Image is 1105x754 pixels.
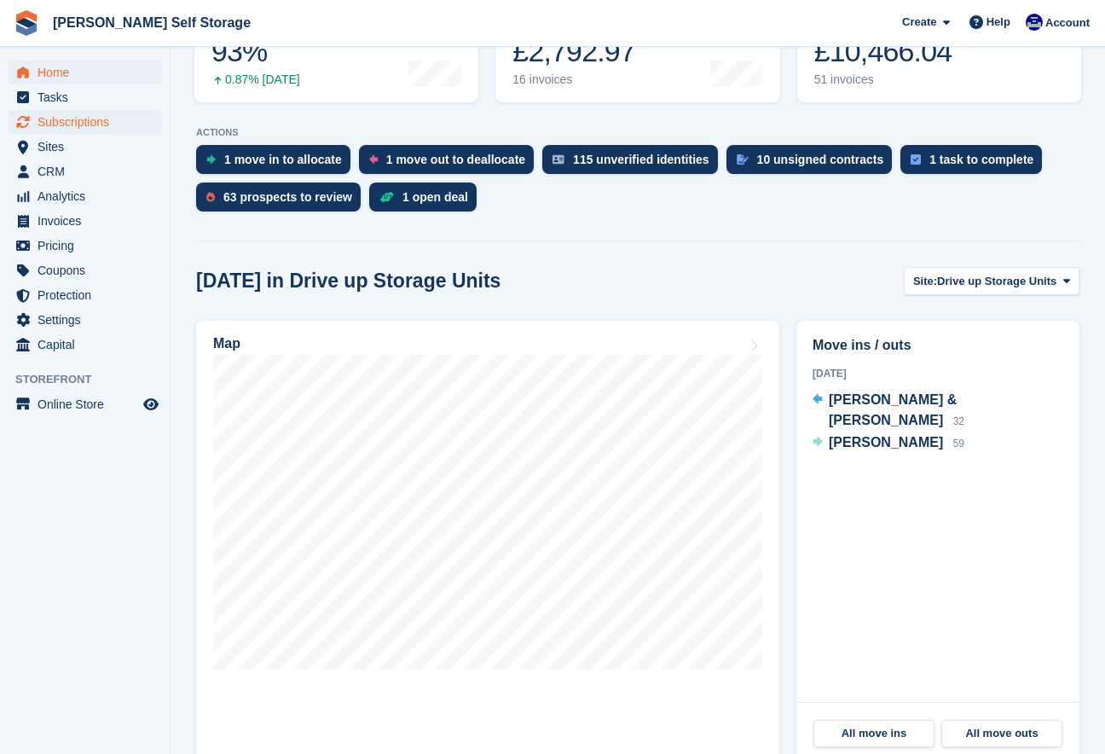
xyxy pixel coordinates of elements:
span: Tasks [38,85,140,109]
a: menu [9,110,161,134]
h2: [DATE] in Drive up Storage Units [196,270,500,293]
img: stora-icon-8386f47178a22dfd0bd8f6a31ec36ba5ce8667c1dd55bd0f319d3a0aa187defe.svg [14,10,39,36]
img: verify_identity-adf6edd0f0f0b5bbfe63781bf79b02c33cf7c696d77639b501bdc392416b5a36.svg [552,154,564,165]
img: move_outs_to_deallocate_icon-f764333ba52eb49d3ac5e1228854f67142a1ed5810a6f6cc68b1a99e826820c5.svg [369,154,378,165]
img: contract_signature_icon-13c848040528278c33f63329250d36e43548de30e8caae1d1a13099fd9432cc5.svg [737,154,749,165]
span: Invoices [38,209,140,233]
img: Justin Farthing [1026,14,1043,31]
div: [DATE] [813,366,1063,381]
span: 32 [953,415,964,427]
a: menu [9,61,161,84]
a: Preview store [141,394,161,415]
div: 16 invoices [512,72,639,87]
span: Help [986,14,1010,31]
a: All move ins [813,720,934,747]
a: 1 move in to allocate [196,145,359,183]
a: 10 unsigned contracts [726,145,901,183]
button: Site: Drive up Storage Units [904,267,1079,295]
a: menu [9,159,161,183]
div: 10 unsigned contracts [757,153,884,166]
a: All move outs [941,720,1062,747]
a: 115 unverified identities [542,145,726,183]
a: menu [9,308,161,332]
a: menu [9,392,161,416]
a: 63 prospects to review [196,183,369,220]
span: 59 [953,438,964,449]
span: [PERSON_NAME] & [PERSON_NAME] [829,392,957,427]
div: 63 prospects to review [223,190,352,204]
a: [PERSON_NAME] Self Storage [46,9,257,37]
span: Pricing [38,234,140,258]
span: Coupons [38,258,140,282]
span: Create [902,14,936,31]
span: Protection [38,283,140,307]
a: menu [9,283,161,307]
a: menu [9,135,161,159]
a: menu [9,209,161,233]
h2: Map [213,336,240,351]
span: Subscriptions [38,110,140,134]
img: task-75834270c22a3079a89374b754ae025e5fb1db73e45f91037f5363f120a921f8.svg [911,154,921,165]
div: 51 invoices [814,72,952,87]
a: [PERSON_NAME] 59 [813,432,964,455]
div: 93% [211,34,300,69]
p: ACTIONS [196,127,1079,138]
img: prospect-51fa495bee0391a8d652442698ab0144808aea92771e9ea1ae160a38d050c398.svg [206,192,215,202]
div: 1 move out to deallocate [386,153,525,166]
span: CRM [38,159,140,183]
a: 1 task to complete [900,145,1050,183]
div: 1 task to complete [929,153,1033,166]
span: Drive up Storage Units [937,273,1056,290]
span: [PERSON_NAME] [829,435,943,449]
span: Sites [38,135,140,159]
span: Online Store [38,392,140,416]
a: menu [9,258,161,282]
div: 1 move in to allocate [224,153,342,166]
img: deal-1b604bf984904fb50ccaf53a9ad4b4a5d6e5aea283cecdc64d6e3604feb123c2.svg [379,191,394,203]
a: [PERSON_NAME] & [PERSON_NAME] 32 [813,390,1063,432]
span: Home [38,61,140,84]
div: 1 open deal [402,190,468,204]
div: 115 unverified identities [573,153,709,166]
span: Capital [38,333,140,357]
span: Site: [913,273,937,290]
span: Account [1045,14,1090,32]
a: menu [9,184,161,208]
h2: Move ins / outs [813,335,1063,356]
div: £10,466.04 [814,34,952,69]
div: £2,792.97 [512,34,639,69]
div: 0.87% [DATE] [211,72,300,87]
span: Storefront [15,371,170,388]
img: move_ins_to_allocate_icon-fdf77a2bb77ea45bf5b3d319d69a93e2d87916cf1d5bf7949dd705db3b84f3ca.svg [206,154,216,165]
a: 1 open deal [369,183,485,220]
a: menu [9,234,161,258]
a: menu [9,85,161,109]
span: Settings [38,308,140,332]
a: menu [9,333,161,357]
a: 1 move out to deallocate [359,145,542,183]
span: Analytics [38,184,140,208]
